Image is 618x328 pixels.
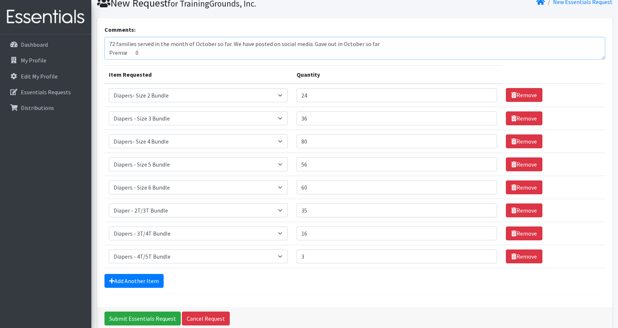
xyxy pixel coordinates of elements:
[3,85,88,99] a: Essentials Requests
[506,180,542,194] a: Remove
[292,65,502,84] th: Quantity
[104,65,292,84] th: Item Requested
[21,88,71,96] p: Essentials Requests
[21,73,58,80] p: Edit My Profile
[104,274,164,288] a: Add Another Item
[104,312,181,325] input: Submit Essentials Request
[506,88,542,102] a: Remove
[104,25,136,34] label: Comments:
[3,5,88,29] img: HumanEssentials
[506,203,542,217] a: Remove
[506,226,542,240] a: Remove
[21,104,54,111] p: Distributions
[506,249,542,263] a: Remove
[506,134,542,148] a: Remove
[506,111,542,125] a: Remove
[182,312,230,325] a: Cancel Request
[3,37,88,52] a: Dashboard
[3,100,88,115] a: Distributions
[21,41,48,48] p: Dashboard
[3,53,88,68] a: My Profile
[21,57,46,64] p: My Profile
[506,157,542,171] a: Remove
[3,69,88,84] a: Edit My Profile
